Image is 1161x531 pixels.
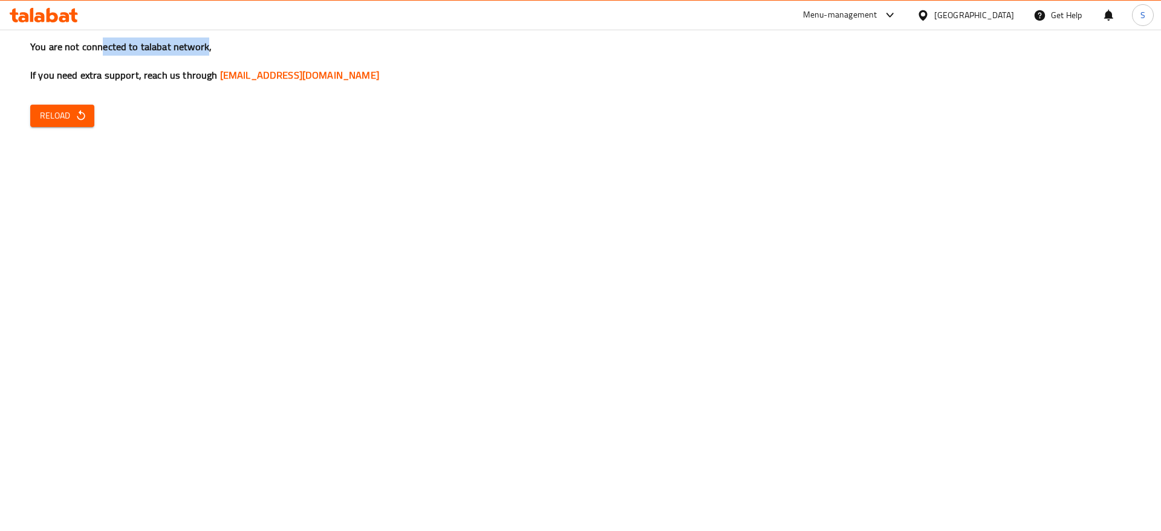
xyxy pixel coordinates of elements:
[30,105,94,127] button: Reload
[30,40,1131,82] h3: You are not connected to talabat network, If you need extra support, reach us through
[803,8,877,22] div: Menu-management
[1140,8,1145,22] span: S
[934,8,1014,22] div: [GEOGRAPHIC_DATA]
[40,108,85,123] span: Reload
[220,66,379,84] a: [EMAIL_ADDRESS][DOMAIN_NAME]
